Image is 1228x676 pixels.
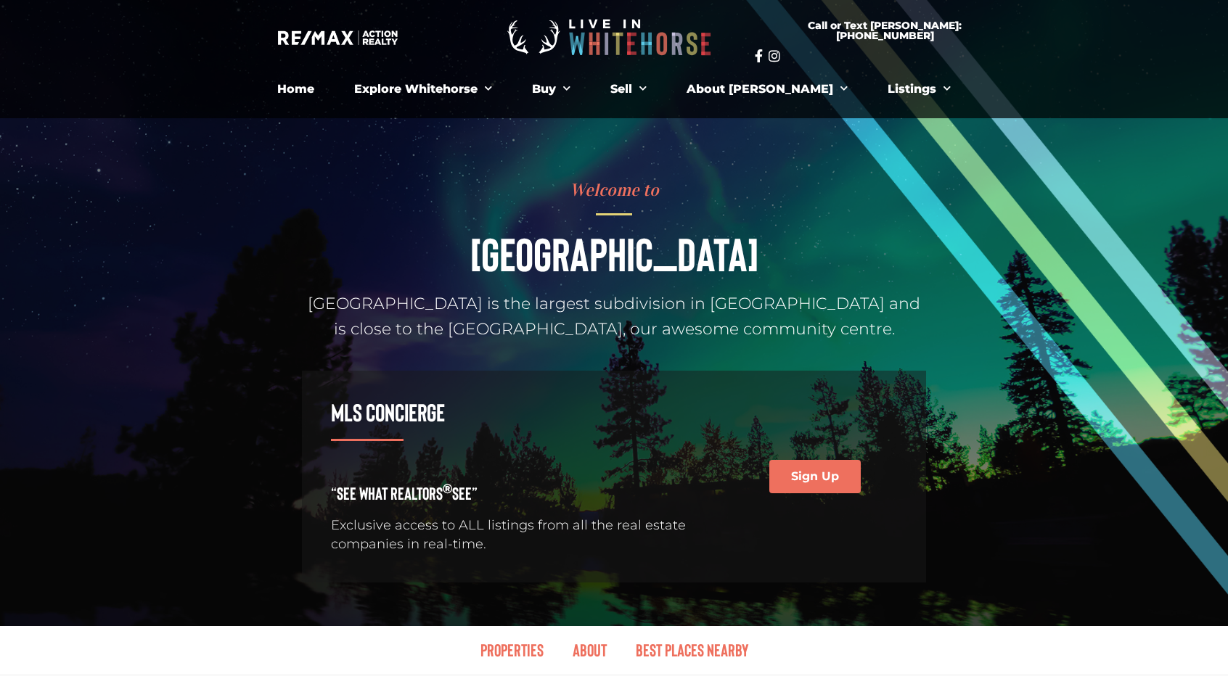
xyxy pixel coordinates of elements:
[343,75,503,104] a: Explore Whitehorse
[443,480,452,496] sup: ®
[877,75,962,104] a: Listings
[599,75,658,104] a: Sell
[769,460,861,493] a: Sign Up
[215,75,1013,104] nav: Menu
[621,633,763,667] a: Best Places Nearby
[791,471,839,482] span: Sign Up
[331,400,719,424] h3: MLS Concierge
[772,20,997,41] span: Call or Text [PERSON_NAME]: [PHONE_NUMBER]
[755,12,1015,49] a: Call or Text [PERSON_NAME]: [PHONE_NUMBER]
[466,633,558,667] a: Properties
[302,230,926,276] h1: [GEOGRAPHIC_DATA]
[331,485,719,502] h4: “See What REALTORS See”
[558,633,621,667] a: About
[521,75,581,104] a: Buy
[331,516,719,553] p: Exclusive access to ALL listings from all the real estate companies in real-time.
[302,181,926,199] h4: Welcome to
[266,75,325,104] a: Home
[208,633,1020,667] nav: Menu
[676,75,859,104] a: About [PERSON_NAME]
[302,291,926,342] p: [GEOGRAPHIC_DATA] is the largest subdivision in [GEOGRAPHIC_DATA] and is close to the [GEOGRAPHIC...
